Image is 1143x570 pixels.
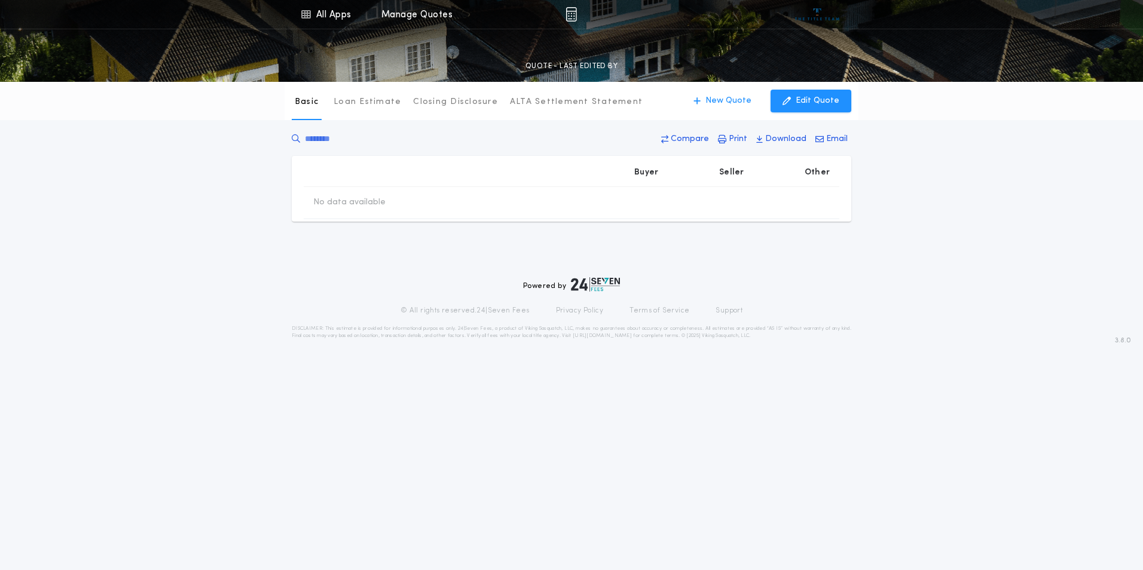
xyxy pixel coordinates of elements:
[413,96,498,108] p: Closing Disclosure
[812,128,851,150] button: Email
[629,306,689,315] a: Terms of Service
[571,277,620,292] img: logo
[753,128,810,150] button: Download
[292,325,851,339] p: DISCLAIMER: This estimate is provided for informational purposes only. 24|Seven Fees, a product o...
[795,8,840,20] img: vs-icon
[573,333,632,338] a: [URL][DOMAIN_NAME]
[334,96,401,108] p: Loan Estimate
[765,133,806,145] p: Download
[401,306,530,315] p: © All rights reserved. 24|Seven Fees
[634,167,658,179] p: Buyer
[1115,335,1131,346] span: 3.8.0
[566,7,577,22] img: img
[796,95,839,107] p: Edit Quote
[658,128,713,150] button: Compare
[771,90,851,112] button: Edit Quote
[681,90,763,112] button: New Quote
[716,306,742,315] a: Support
[671,133,709,145] p: Compare
[525,60,618,72] p: QUOTE - LAST EDITED BY
[510,96,643,108] p: ALTA Settlement Statement
[705,95,751,107] p: New Quote
[714,128,751,150] button: Print
[556,306,604,315] a: Privacy Policy
[719,167,744,179] p: Seller
[826,133,848,145] p: Email
[805,167,830,179] p: Other
[523,277,620,292] div: Powered by
[304,187,395,218] td: No data available
[295,96,319,108] p: Basic
[729,133,747,145] p: Print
